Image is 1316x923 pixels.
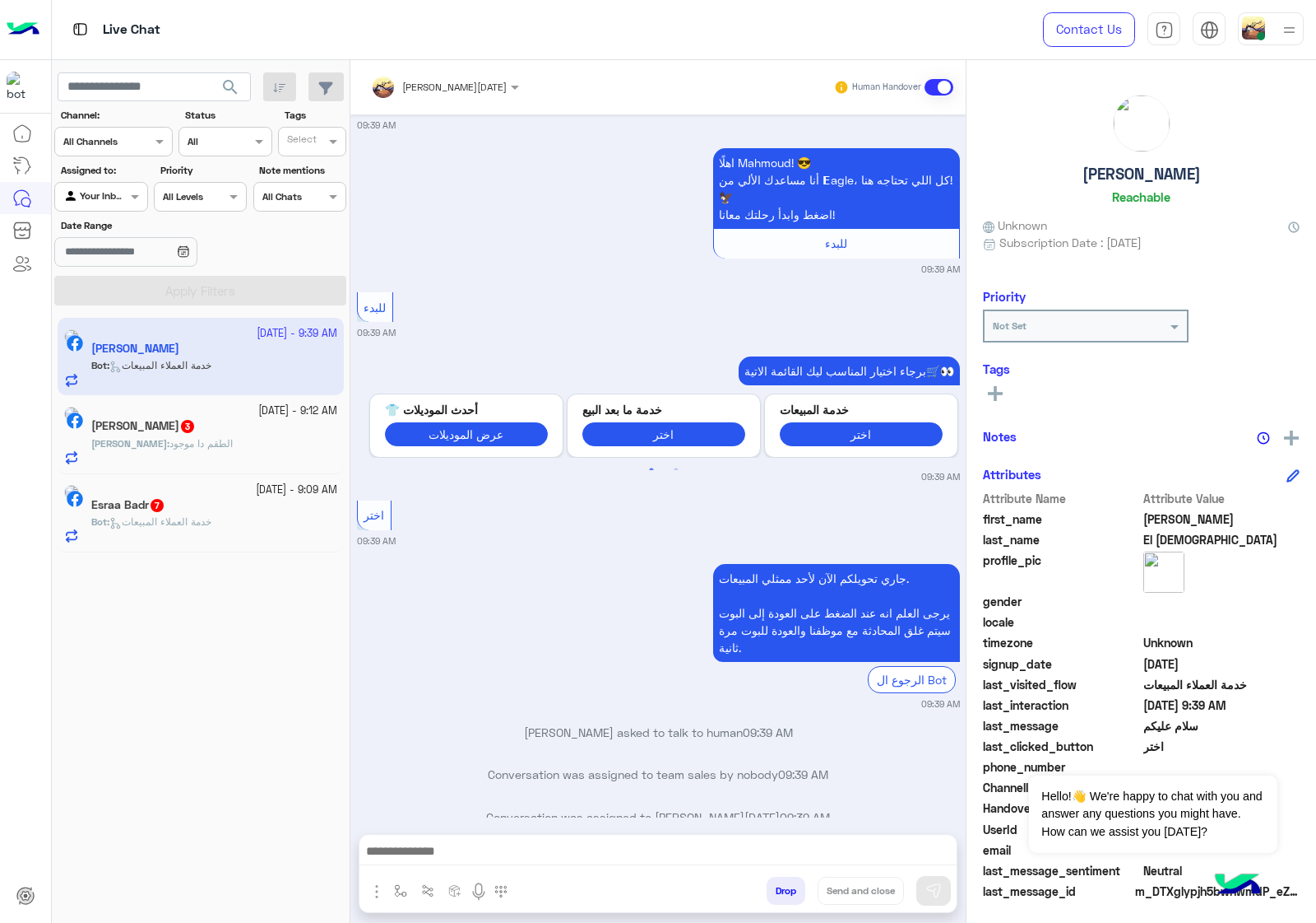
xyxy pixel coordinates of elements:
[394,884,407,897] img: select flow
[1143,531,1300,548] span: El Halaly
[983,429,1017,444] h6: Notes
[921,697,960,711] small: 09:39 AM
[442,877,469,904] button: create order
[1135,883,1300,900] span: m_DTXglypjh5bwhwmdP_eZus9AFbTDQoygKFQsZpUUwlOyYqo9RIsMO9oCjVWauKlINDDBDuMYHk6i73sNWtFkhA
[983,613,1140,631] span: locale
[91,437,169,450] b: :
[181,420,194,433] span: 3
[1143,655,1300,673] span: 2025-10-06T06:32:52.839Z
[1043,12,1135,47] a: Contact Us
[999,234,1142,251] span: Subscription Date : [DATE]
[151,499,164,512] span: 7
[259,163,344,178] label: Note mentions
[983,862,1140,879] span: last_message_sentiment
[285,108,345,123] label: Tags
[91,437,167,450] span: [PERSON_NAME]
[1257,431,1270,445] img: notes
[983,289,1026,304] h6: Priority
[983,821,1140,838] span: UserId
[357,534,396,548] small: 09:39 AM
[220,77,240,97] span: search
[1242,16,1265,40] img: userImage
[983,717,1140,734] span: last_message
[921,470,960,483] small: 09:39 AM
[983,467,1041,482] h6: Attributes
[1143,862,1300,879] span: 0
[91,419,196,433] h5: Mohamed Gomaa
[367,882,387,902] img: send attachment
[983,552,1140,590] span: profile_pic
[160,163,245,178] label: Priority
[767,877,805,905] button: Drop
[357,119,396,132] small: 09:39 AM
[61,218,245,233] label: Date Range
[402,81,507,93] span: [PERSON_NAME][DATE]
[415,877,442,904] button: Trigger scenario
[1114,96,1170,152] img: picture
[921,263,960,276] small: 09:39 AM
[357,326,396,339] small: 09:39 AM
[825,236,847,250] span: للبدء
[54,276,346,305] button: Apply Filters
[668,462,684,478] button: 2 of 2
[357,766,960,783] p: Conversation was assigned to team sales by nobody
[1147,12,1180,47] a: tab
[1029,776,1277,853] span: Hello!👋 We're happy to chat with you and answer any questions you might have. How can we assist y...
[285,132,317,151] div: Select
[357,724,960,741] p: [PERSON_NAME] asked to talk to human
[983,361,1300,376] h6: Tags
[448,884,461,897] img: create order
[983,779,1140,796] span: ChannelId
[1143,552,1184,593] img: picture
[1143,613,1300,631] span: null
[385,401,548,418] p: أحدث الموديلات 👕
[67,413,83,429] img: Facebook
[983,531,1140,548] span: last_name
[1143,697,1300,714] span: 2025-10-06T06:39:27.869Z
[925,883,942,899] img: send message
[109,515,211,528] span: خدمة العملاء المبيعات
[983,510,1140,528] span: first_name
[983,655,1140,673] span: signup_date
[983,593,1140,610] span: gender
[1143,593,1300,610] span: null
[1155,21,1174,40] img: tab
[1143,490,1300,507] span: Attribute Value
[1143,717,1300,734] span: سلام عليكم
[983,841,1140,859] span: email
[364,301,386,315] span: للبدء
[103,19,160,41] p: Live Chat
[713,564,960,662] p: 6/10/2025, 9:39 AM
[778,767,828,781] span: 09:39 AM
[983,217,1047,234] span: Unknown
[494,885,507,898] img: make a call
[868,666,956,693] div: الرجوع ال Bot
[91,515,109,528] b: :
[421,884,434,897] img: Trigger scenario
[983,758,1140,776] span: phone_number
[643,462,660,478] button: 1 of 2
[983,883,1132,900] span: last_message_id
[70,19,90,40] img: tab
[983,738,1140,755] span: last_clicked_button
[983,634,1140,651] span: timezone
[983,676,1140,693] span: last_visited_flow
[743,725,793,739] span: 09:39 AM
[983,490,1140,507] span: Attribute Name
[1209,857,1267,915] img: hulul-logo.png
[1143,634,1300,651] span: Unknown
[364,508,384,522] span: اختر
[780,422,943,446] button: اختر
[61,108,171,123] label: Channel:
[713,148,960,229] p: 6/10/2025, 9:39 AM
[1143,676,1300,693] span: خدمة العملاء المبيعات
[1082,165,1201,184] h5: [PERSON_NAME]
[256,482,337,498] small: [DATE] - 9:09 AM
[739,357,960,385] p: 6/10/2025, 9:39 AM
[1284,431,1299,445] img: add
[91,498,165,512] h5: Esraa Badr
[64,407,79,422] img: picture
[852,81,921,94] small: Human Handover
[357,809,960,826] p: Conversation was assigned to [PERSON_NAME][DATE]
[469,882,489,902] img: send voice note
